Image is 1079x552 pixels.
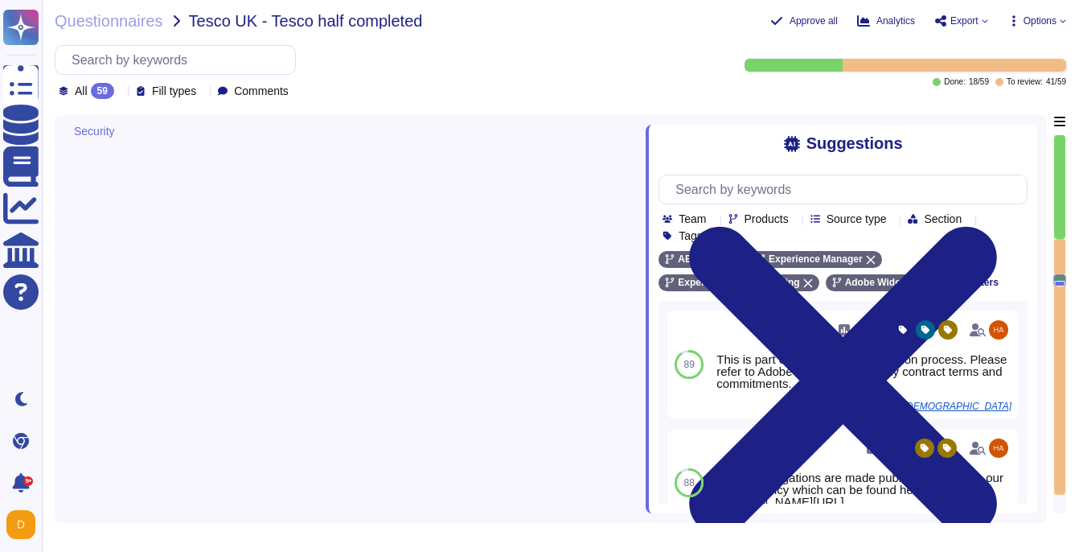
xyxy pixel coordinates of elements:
[989,439,1008,458] img: user
[1046,78,1066,86] span: 41 / 59
[876,16,915,26] span: Analytics
[234,85,289,97] span: Comments
[1024,16,1056,26] span: Options
[857,14,915,27] button: Analytics
[684,478,695,488] span: 88
[1007,78,1043,86] span: To review:
[969,78,989,86] span: 18 / 59
[152,85,196,97] span: Fill types
[189,13,423,29] span: Tesco UK - Tesco half completed
[64,46,295,74] input: Search by keywords
[23,476,33,486] div: 9+
[6,510,35,539] img: user
[950,16,978,26] span: Export
[75,85,88,97] span: All
[91,83,114,99] div: 59
[989,320,1008,340] img: user
[770,14,838,27] button: Approve all
[74,126,115,137] span: Security
[684,360,695,369] span: 89
[3,507,47,542] button: user
[667,175,1027,204] input: Search by keywords
[944,78,966,86] span: Done:
[55,13,163,29] span: Questionnaires
[790,16,838,26] span: Approve all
